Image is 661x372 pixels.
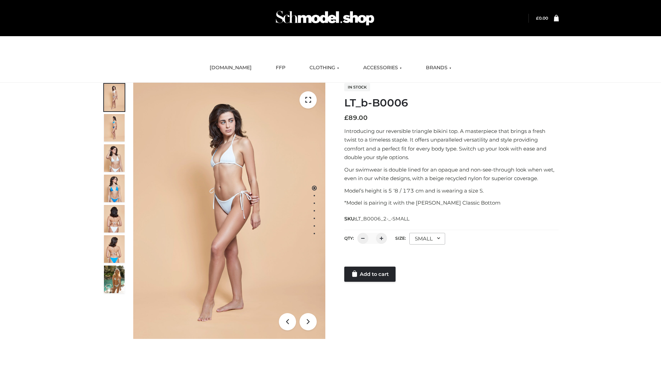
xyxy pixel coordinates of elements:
[273,4,377,32] img: Schmodel Admin 964
[344,267,396,282] a: Add to cart
[104,205,125,232] img: ArielClassicBikiniTop_CloudNine_AzureSky_OW114ECO_7-scaled.jpg
[536,15,548,21] a: £0.00
[271,60,291,75] a: FFP
[344,114,368,122] bdi: 89.00
[536,15,548,21] bdi: 0.00
[358,60,407,75] a: ACCESSORIES
[395,236,406,241] label: Size:
[104,266,125,293] img: Arieltop_CloudNine_AzureSky2.jpg
[104,84,125,111] img: ArielClassicBikiniTop_CloudNine_AzureSky_OW114ECO_1-scaled.jpg
[104,114,125,142] img: ArielClassicBikiniTop_CloudNine_AzureSky_OW114ECO_2-scaled.jpg
[344,186,559,195] p: Model’s height is 5 ‘8 / 173 cm and is wearing a size S.
[409,233,445,245] div: SMALL
[344,165,559,183] p: Our swimwear is double lined for an opaque and non-see-through look when wet, even in our white d...
[344,236,354,241] label: QTY:
[304,60,344,75] a: CLOTHING
[133,83,325,339] img: ArielClassicBikiniTop_CloudNine_AzureSky_OW114ECO_1
[421,60,457,75] a: BRANDS
[104,235,125,263] img: ArielClassicBikiniTop_CloudNine_AzureSky_OW114ECO_8-scaled.jpg
[344,97,559,109] h1: LT_b-B0006
[204,60,257,75] a: [DOMAIN_NAME]
[104,144,125,172] img: ArielClassicBikiniTop_CloudNine_AzureSky_OW114ECO_3-scaled.jpg
[344,215,410,223] span: SKU:
[356,216,409,222] span: LT_B0006_2-_-SMALL
[344,127,559,162] p: Introducing our reversible triangle bikini top. A masterpiece that brings a fresh twist to a time...
[536,15,539,21] span: £
[344,114,348,122] span: £
[344,83,370,91] span: In stock
[104,175,125,202] img: ArielClassicBikiniTop_CloudNine_AzureSky_OW114ECO_4-scaled.jpg
[344,198,559,207] p: *Model is pairing it with the [PERSON_NAME] Classic Bottom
